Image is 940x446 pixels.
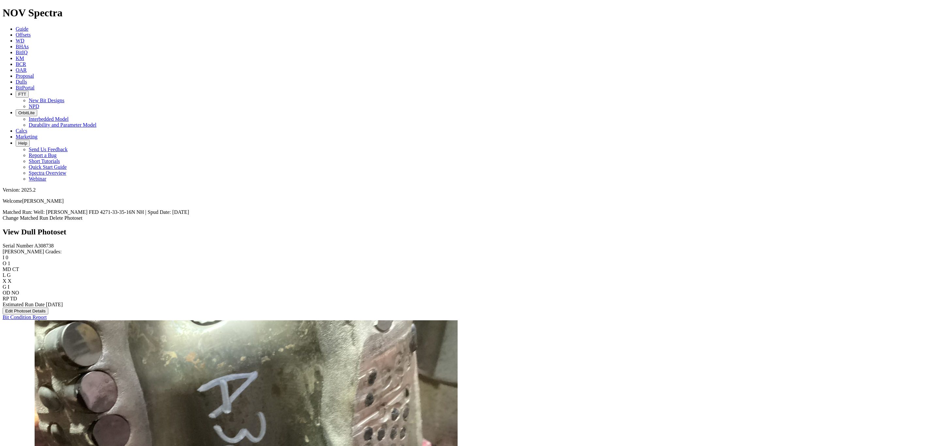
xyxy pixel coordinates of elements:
[3,198,937,204] p: Welcome
[34,209,189,215] span: Well: [PERSON_NAME] FED 4271-33-35-16N NH | Spud Date: [DATE]
[29,98,64,103] a: New Bit Designs
[3,261,7,266] label: O
[29,104,39,109] a: NPD
[29,164,67,170] a: Quick Start Guide
[29,116,69,122] a: Interbedded Model
[10,296,17,301] span: TD
[46,302,63,307] span: [DATE]
[16,91,29,98] button: FTT
[16,50,27,55] a: BitIQ
[29,158,60,164] a: Short Tutorials
[3,302,45,307] label: Estimated Run Date
[16,85,35,90] a: BitPortal
[3,249,937,255] div: [PERSON_NAME] Grades:
[16,134,38,139] a: Marketing
[3,284,7,290] label: G
[3,209,32,215] span: Matched Run:
[11,290,19,295] span: NO
[16,38,24,43] a: WD
[3,266,11,272] label: MD
[16,128,27,134] a: Calcs
[18,141,27,146] span: Help
[16,79,27,85] a: Dulls
[3,7,937,19] h1: NOV Spectra
[12,266,19,272] span: CT
[3,278,7,284] label: X
[3,243,33,248] label: Serial Number
[18,110,35,115] span: OrbitLite
[3,272,6,278] label: L
[3,228,937,236] h2: View Dull Photoset
[29,170,66,176] a: Spectra Overview
[16,32,31,38] a: Offsets
[3,308,48,314] button: Edit Photoset Details
[7,272,11,278] span: G
[16,26,28,32] a: Guide
[16,67,27,73] a: OAR
[16,61,26,67] a: BCR
[22,198,64,204] span: [PERSON_NAME]
[29,176,46,182] a: Webinar
[29,152,56,158] a: Report a Bug
[16,73,34,79] a: Proposal
[3,255,4,260] label: I
[3,314,47,320] a: Bit Condition Report
[16,44,29,49] a: BHAs
[3,296,9,301] label: RP
[3,215,48,221] a: Change Matched Run
[34,243,54,248] span: A308738
[16,140,30,147] button: Help
[8,278,12,284] span: X
[16,56,24,61] a: KM
[50,215,83,221] a: Delete Photoset
[8,284,9,290] span: I
[16,109,37,116] button: OrbitLite
[3,290,10,295] label: OD
[3,187,937,193] div: Version: 2025.2
[8,261,10,266] span: 1
[29,122,97,128] a: Durability and Parameter Model
[18,92,26,97] span: FTT
[29,147,68,152] a: Send Us Feedback
[6,255,8,260] span: 0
